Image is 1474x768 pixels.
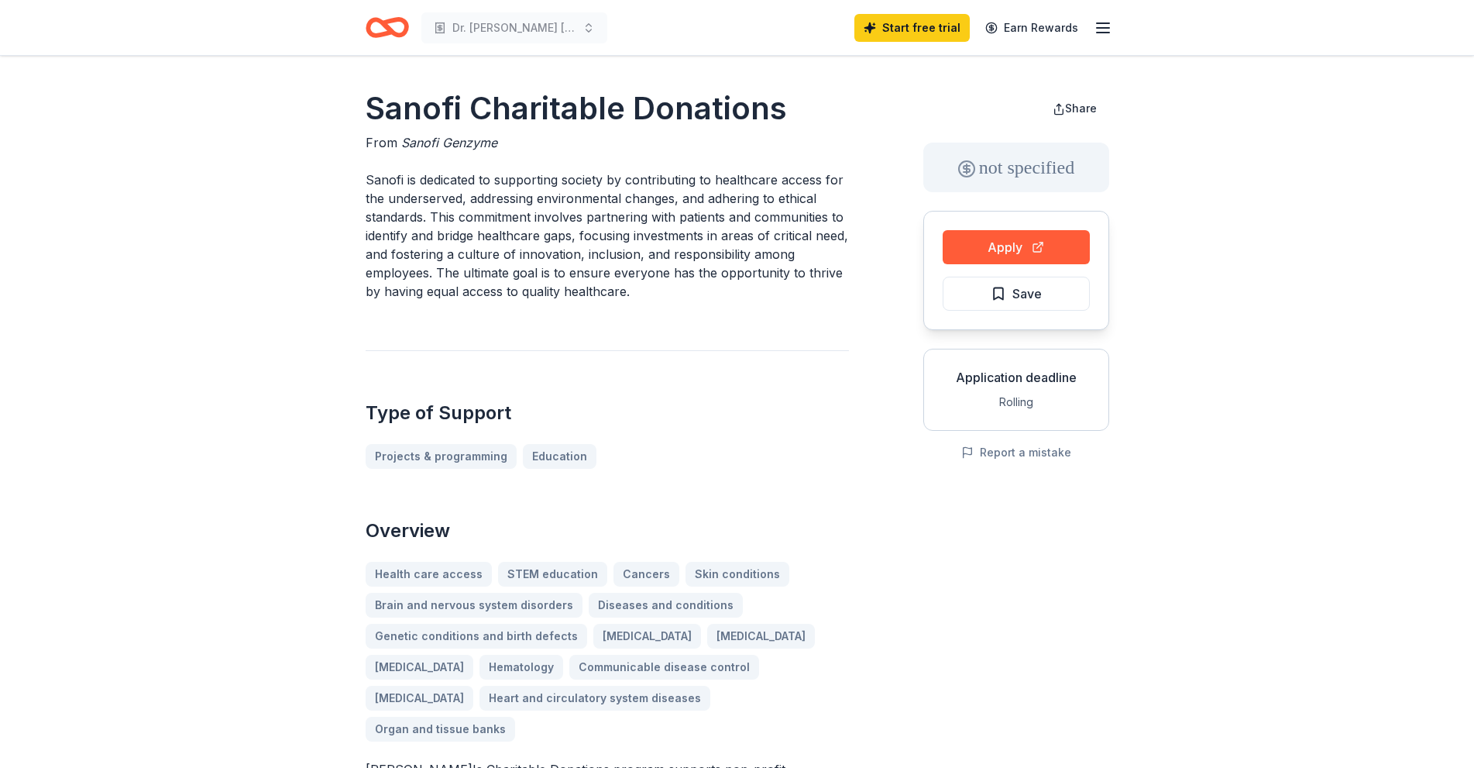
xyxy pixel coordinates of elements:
button: Dr. [PERSON_NAME] [MEDICAL_DATA] Walk [421,12,607,43]
a: Earn Rewards [976,14,1087,42]
div: Rolling [936,393,1096,412]
span: Share [1065,102,1097,115]
button: Apply [943,230,1090,264]
button: Share [1040,93,1109,124]
button: Save [943,277,1090,311]
h2: Type of Support [366,401,849,425]
h2: Overview [366,518,849,543]
div: not specified [923,143,1109,192]
a: Education [523,444,596,469]
h1: Sanofi Charitable Donations [366,87,849,130]
a: Projects & programming [366,444,517,469]
a: Start free trial [854,14,970,42]
a: Home [366,9,409,46]
span: Sanofi Genzyme [401,135,497,150]
button: Report a mistake [961,443,1071,462]
div: Application deadline [936,368,1096,387]
span: Dr. [PERSON_NAME] [MEDICAL_DATA] Walk [452,19,576,37]
span: Save [1012,284,1042,304]
div: From [366,133,849,152]
p: Sanofi is dedicated to supporting society by contributing to healthcare access for the underserve... [366,170,849,301]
